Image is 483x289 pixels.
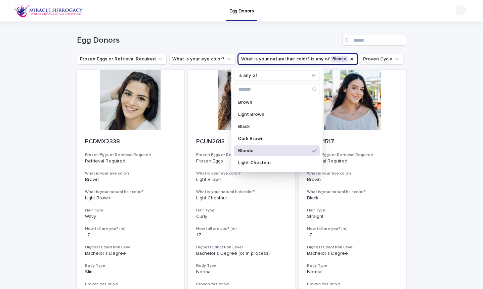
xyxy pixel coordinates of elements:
[307,251,398,256] p: Bachelor's Degree
[85,214,176,220] p: Wavy
[307,171,398,176] h3: What is your eye color?
[196,282,287,287] h3: Proven Yes or No
[85,245,176,250] h3: Highest Education Level
[196,245,287,250] h3: Highest Education Level
[238,54,357,64] button: What is your natural hair color?
[238,136,309,141] p: Dark Brown
[85,226,176,232] h3: How tall are you? (m)
[13,4,83,17] img: OiFFDOGZQuirLhrlO1ag
[196,195,287,201] p: Light Chestnut
[238,100,309,105] p: Brown
[85,152,176,158] h3: Frozen Eggs or Retrieval Required
[238,73,257,79] p: is any of
[238,148,309,153] p: Blonde
[196,269,287,275] p: Normal
[307,158,398,164] p: Retrieval Required
[85,177,176,183] p: Brown
[85,195,176,201] p: Light Brown
[85,232,176,238] p: 1.7
[360,54,403,64] button: Proven Cycle
[307,232,398,238] p: 1.7
[196,214,287,220] p: Curly
[342,35,406,46] input: Search
[196,152,287,158] h3: Frozen Eggs or Retrieval Required
[196,138,287,146] p: PCUN2613
[85,158,176,164] p: Retrieval Required
[85,171,176,176] h3: What is your eye color?
[196,171,287,176] h3: What is your eye color?
[307,189,398,195] h3: What is your natural hair color?
[238,160,309,165] p: Light Chestnut
[196,226,287,232] h3: How tall are you? (m)
[85,208,176,213] h3: Hair Type
[196,189,287,195] h3: What is your natural hair color?
[307,208,398,213] h3: Hair Type
[307,177,398,183] p: Brown
[307,226,398,232] h3: How tall are you? (m)
[307,263,398,269] h3: Body Type
[169,54,235,64] button: What is your eye color?
[307,138,398,146] p: PCUN1517
[85,269,176,275] p: Slim
[307,282,398,287] h3: Proven Yes or No
[307,214,398,220] p: Straight
[307,195,398,201] p: Black
[85,251,176,256] p: Bachelor's Degree
[77,36,340,45] h1: Egg Donors
[307,152,398,158] h3: Frozen Eggs or Retrieval Required
[85,138,176,146] p: PCDMX2338
[307,245,398,250] h3: Highest Education Level
[77,54,167,64] button: Frozen Eggs or Retrieval Required
[85,282,176,287] h3: Proven Yes or No
[85,189,176,195] h3: What is your natural hair color?
[196,232,287,238] p: 1.7
[196,263,287,269] h3: Body Type
[196,158,287,164] p: Frozen Eggs
[238,124,309,129] p: Black
[196,177,287,183] p: Light Brown
[234,84,320,95] input: Search
[238,112,309,117] p: Light Brown
[196,208,287,213] h3: Hair Type
[307,269,398,275] p: Normal
[85,263,176,269] h3: Body Type
[196,251,287,256] p: Bachelor's Degree (or in process)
